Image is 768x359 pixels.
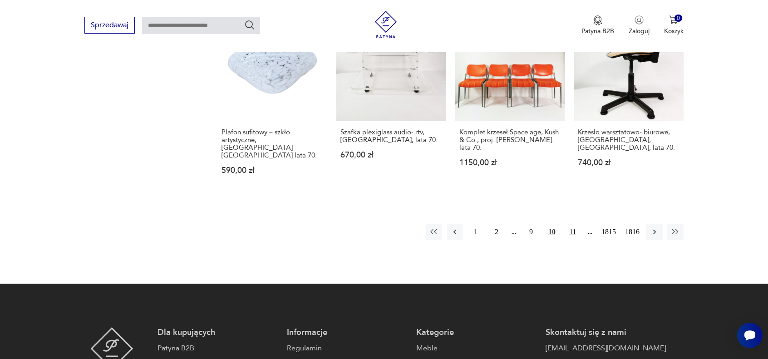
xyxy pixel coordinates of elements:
[340,128,442,144] h3: Szafka plexiglass audio- rtv, [GEOGRAPHIC_DATA], lata 70.
[581,27,614,35] p: Patyna B2B
[664,27,684,35] p: Koszyk
[158,327,278,338] p: Dla kupujących
[664,15,684,35] button: 0Koszyk
[581,15,614,35] a: Ikona medaluPatyna B2B
[544,224,560,240] button: 10
[336,11,446,192] a: Szafka plexiglass audio- rtv, Włochy, lata 70.Szafka plexiglass audio- rtv, [GEOGRAPHIC_DATA], la...
[287,343,407,354] a: Regulamin
[574,11,684,192] a: Krzesło warsztatowo- biurowe, Sedus, Niemcy, lata 70.Krzesło warsztatowo- biurowe, [GEOGRAPHIC_DA...
[416,343,537,354] a: Meble
[674,15,682,22] div: 0
[459,128,561,152] h3: Komplet krzeseł Space age, Kush & Co., proj. [PERSON_NAME]. lata 70.
[578,159,679,167] p: 740,00 zł
[84,23,135,29] a: Sprzedawaj
[546,343,666,354] a: [EMAIL_ADDRESS][DOMAIN_NAME]
[459,159,561,167] p: 1150,00 zł
[84,17,135,34] button: Sprzedawaj
[340,151,442,159] p: 670,00 zł
[737,323,763,348] iframe: Smartsupp widget button
[546,327,666,338] p: Skontaktuj się z nami
[244,20,255,30] button: Szukaj
[158,343,278,354] a: Patyna B2B
[565,224,581,240] button: 11
[593,15,602,25] img: Ikona medalu
[629,15,650,35] button: Zaloguj
[635,15,644,25] img: Ikonka użytkownika
[488,224,505,240] button: 2
[416,327,537,338] p: Kategorie
[578,128,679,152] h3: Krzesło warsztatowo- biurowe, [GEOGRAPHIC_DATA], [GEOGRAPHIC_DATA], lata 70.
[468,224,484,240] button: 1
[222,167,323,174] p: 590,00 zł
[217,11,327,192] a: Plafon sufitowy – szkło artystyczne, Limburg Niemcy lata 70.Plafon sufitowy – szkło artystyczne, ...
[372,11,399,38] img: Patyna - sklep z meblami i dekoracjami vintage
[623,224,642,240] button: 1816
[581,15,614,35] button: Patyna B2B
[287,327,407,338] p: Informacje
[455,11,565,192] a: Komplet krzeseł Space age, Kush & Co., proj. Prof. Hans Ell. lata 70.Komplet krzeseł Space age, K...
[599,224,618,240] button: 1815
[669,15,678,25] img: Ikona koszyka
[222,128,323,159] h3: Plafon sufitowy – szkło artystyczne, [GEOGRAPHIC_DATA] [GEOGRAPHIC_DATA] lata 70.
[629,27,650,35] p: Zaloguj
[523,224,539,240] button: 9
